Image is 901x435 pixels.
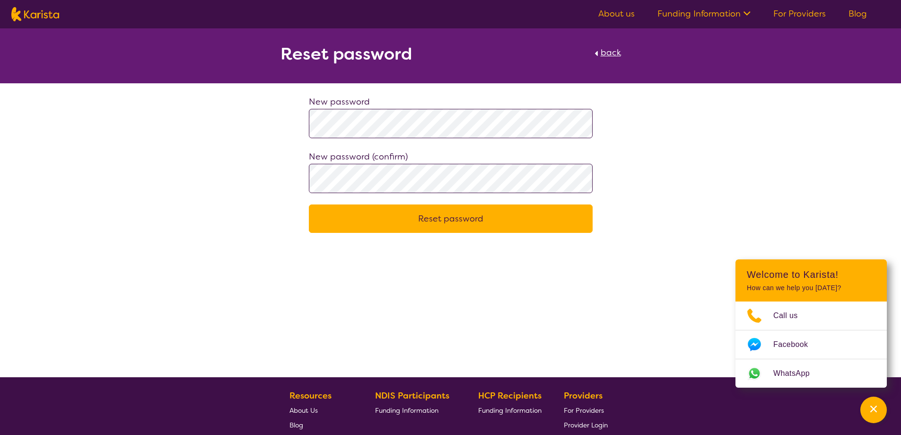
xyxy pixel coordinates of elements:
p: How can we help you [DATE]? [747,284,875,292]
h2: Welcome to Karista! [747,269,875,280]
label: New password [309,96,370,107]
a: Provider Login [564,417,608,432]
span: Blog [289,421,303,429]
b: Resources [289,390,332,401]
label: New password (confirm) [309,151,408,162]
span: Provider Login [564,421,608,429]
span: back [601,47,621,58]
a: Funding Information [478,403,542,417]
a: About Us [289,403,353,417]
a: Blog [849,8,867,19]
div: Channel Menu [735,259,887,388]
span: Facebook [773,337,819,352]
a: For Providers [773,8,826,19]
span: About Us [289,406,318,415]
a: back [592,45,621,66]
button: Reset password [309,204,593,233]
span: For Providers [564,406,604,415]
b: NDIS Participants [375,390,449,401]
a: About us [598,8,635,19]
span: Funding Information [478,406,542,415]
button: Channel Menu [860,397,887,423]
h2: Reset password [280,45,412,62]
span: WhatsApp [773,366,821,381]
img: Karista logo [11,7,59,21]
a: Funding Information [657,8,751,19]
b: HCP Recipients [478,390,542,401]
a: Blog [289,417,353,432]
b: Providers [564,390,603,401]
a: Web link opens in a new tab. [735,359,887,388]
span: Funding Information [375,406,438,415]
ul: Choose channel [735,302,887,388]
a: Funding Information [375,403,456,417]
a: For Providers [564,403,608,417]
span: Call us [773,309,809,323]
